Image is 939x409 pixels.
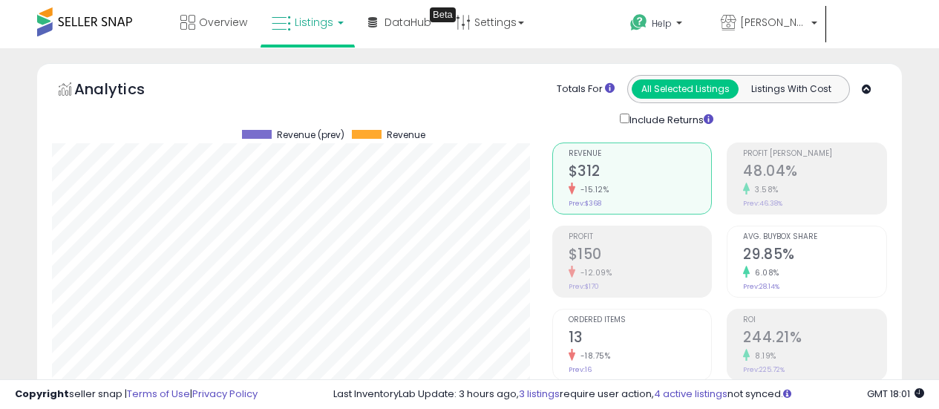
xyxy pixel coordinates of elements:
small: Prev: 46.38% [743,199,782,208]
small: Prev: 225.72% [743,365,785,374]
h5: Analytics [74,79,174,103]
a: 3 listings [519,387,560,401]
small: Prev: $368 [569,199,601,208]
h2: 48.04% [743,163,886,183]
span: Avg. Buybox Share [743,233,886,241]
div: seller snap | | [15,387,258,402]
span: 2025-10-13 18:01 GMT [867,387,924,401]
small: -18.75% [575,350,611,361]
div: Tooltip anchor [430,7,456,22]
div: Last InventoryLab Update: 3 hours ago, require user action, not synced. [333,387,924,402]
span: Profit [PERSON_NAME] [743,150,886,158]
span: [PERSON_NAME] Alley LLC [740,15,807,30]
a: 4 active listings [654,387,727,401]
span: Profit [569,233,712,241]
span: Ordered Items [569,316,712,324]
h2: $312 [569,163,712,183]
a: Privacy Policy [192,387,258,401]
button: All Selected Listings [632,79,739,99]
i: Get Help [629,13,648,32]
button: Listings With Cost [738,79,845,99]
strong: Copyright [15,387,69,401]
span: Listings [295,15,333,30]
h2: 244.21% [743,329,886,349]
div: Include Returns [609,111,731,128]
span: Help [652,17,672,30]
span: Revenue [387,130,425,140]
h2: 29.85% [743,246,886,266]
small: 8.19% [750,350,776,361]
span: DataHub [385,15,431,30]
small: -15.12% [575,184,609,195]
h2: 13 [569,329,712,349]
small: 3.58% [750,184,779,195]
div: Totals For [557,82,615,96]
small: -12.09% [575,267,612,278]
span: Revenue [569,150,712,158]
span: Revenue (prev) [277,130,344,140]
small: Prev: $170 [569,282,599,291]
a: Help [618,2,707,48]
span: Overview [199,15,247,30]
small: Prev: 16 [569,365,592,374]
h2: $150 [569,246,712,266]
small: Prev: 28.14% [743,282,779,291]
span: ROI [743,316,886,324]
a: Terms of Use [127,387,190,401]
small: 6.08% [750,267,779,278]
